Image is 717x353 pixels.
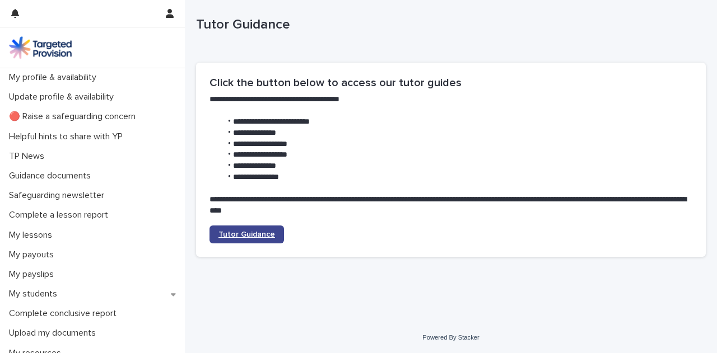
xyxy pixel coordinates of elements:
[4,269,63,280] p: My payslips
[9,36,72,59] img: M5nRWzHhSzIhMunXDL62
[4,151,53,162] p: TP News
[4,328,105,338] p: Upload my documents
[196,17,701,33] p: Tutor Guidance
[209,76,692,90] h2: Click the button below to access our tutor guides
[4,131,132,142] p: Helpful hints to share with YP
[4,171,100,181] p: Guidance documents
[4,190,113,201] p: Safeguarding newsletter
[422,334,479,341] a: Powered By Stacker
[4,92,123,102] p: Update profile & availability
[209,225,284,243] a: Tutor Guidance
[4,230,61,241] p: My lessons
[4,210,117,220] p: Complete a lesson report
[4,72,105,83] p: My profile & availability
[4,289,66,299] p: My students
[4,250,63,260] p: My payouts
[4,308,125,319] p: Complete conclusive report
[4,111,145,122] p: 🔴 Raise a safeguarding concern
[218,230,275,238] span: Tutor Guidance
